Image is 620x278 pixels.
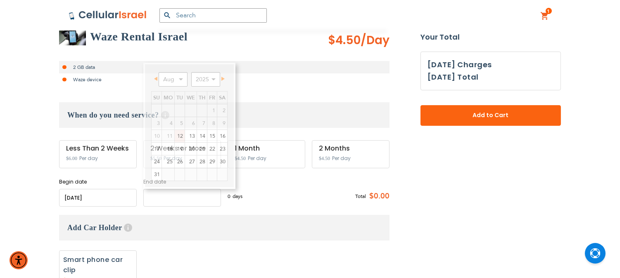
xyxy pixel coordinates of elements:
[159,8,267,23] input: Search
[428,71,479,83] h3: [DATE] Total
[152,130,162,142] span: 10
[59,178,137,186] label: Begin date
[207,155,217,168] a: 29
[216,73,227,84] a: Next
[90,28,188,45] h2: Waze Rental Israel
[361,32,390,49] span: /Day
[152,168,162,181] a: 31
[319,155,330,161] span: $4.50
[448,111,534,120] span: Add to Cart
[197,130,207,142] a: 14
[175,130,185,142] a: 12
[124,224,132,232] span: Help
[328,32,390,49] span: $4.50
[152,143,162,155] a: 17
[66,155,77,161] span: $6.00
[10,251,28,269] div: Accessibility Menu
[154,77,157,81] span: Prev
[228,193,233,200] span: 0
[217,130,227,142] a: 16
[185,143,197,155] a: 20
[159,72,188,87] select: Select month
[197,143,207,155] a: 21
[162,130,174,142] span: 11
[59,28,86,45] img: Waze Rental Israel
[152,73,162,84] a: Prev
[185,155,197,168] a: 27
[185,130,197,142] a: 13
[207,143,217,155] a: 22
[233,193,242,200] span: days
[162,143,174,155] a: 18
[191,72,220,87] select: Select year
[541,11,550,21] a: 1
[428,59,554,71] h3: [DATE] Charges
[59,189,137,207] input: MM/DD/YYYY
[152,130,162,143] td: minimum 5 days rental Or minimum 4 months on Long term plans
[162,155,174,168] a: 25
[59,61,390,73] li: 2 GB data
[235,155,246,161] span: $4.50
[207,130,217,142] a: 15
[175,155,185,168] a: 26
[235,145,298,152] div: 1 Month
[217,143,227,155] a: 23
[332,155,351,162] span: Per day
[319,145,382,152] div: 2 Months
[59,73,390,86] li: Waze device
[221,77,225,81] span: Next
[547,8,550,14] span: 1
[152,155,162,168] a: 24
[175,143,185,155] a: 19
[66,145,130,152] div: Less Than 2 Weeks
[366,190,390,203] span: $0.00
[59,102,390,128] h3: When do you need service?
[420,31,561,43] strong: Your Total
[197,155,207,168] a: 28
[143,189,221,207] input: MM/DD/YYYY
[420,105,561,126] button: Add to Cart
[162,130,175,143] td: minimum 5 days rental Or minimum 4 months on Long term plans
[248,155,266,162] span: Per day
[69,10,147,20] img: Cellular Israel Logo
[59,215,390,240] h3: Add Car Holder
[79,155,98,162] span: Per day
[217,155,227,168] a: 30
[355,193,366,200] span: Total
